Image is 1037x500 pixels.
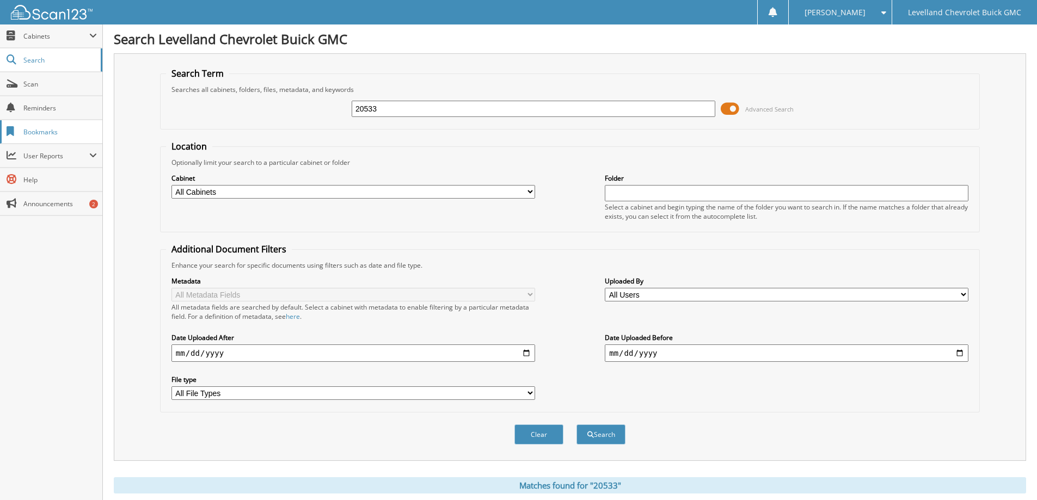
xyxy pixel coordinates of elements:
[171,375,535,384] label: File type
[23,175,97,184] span: Help
[166,67,229,79] legend: Search Term
[171,344,535,362] input: start
[605,202,968,221] div: Select a cabinet and begin typing the name of the folder you want to search in. If the name match...
[23,103,97,113] span: Reminders
[171,333,535,342] label: Date Uploaded After
[171,303,535,321] div: All metadata fields are searched by default. Select a cabinet with metadata to enable filtering b...
[605,333,968,342] label: Date Uploaded Before
[23,55,95,65] span: Search
[11,5,93,20] img: scan123-logo-white.svg
[23,79,97,89] span: Scan
[23,127,97,137] span: Bookmarks
[114,477,1026,493] div: Matches found for "20533"
[166,261,974,270] div: Enhance your search for specific documents using filters such as date and file type.
[23,151,89,161] span: User Reports
[576,424,625,445] button: Search
[605,276,968,286] label: Uploaded By
[605,174,968,183] label: Folder
[745,105,794,113] span: Advanced Search
[166,85,974,94] div: Searches all cabinets, folders, files, metadata, and keywords
[166,158,974,167] div: Optionally limit your search to a particular cabinet or folder
[23,32,89,41] span: Cabinets
[23,199,97,208] span: Announcements
[166,243,292,255] legend: Additional Document Filters
[171,174,535,183] label: Cabinet
[166,140,212,152] legend: Location
[171,276,535,286] label: Metadata
[286,312,300,321] a: here
[605,344,968,362] input: end
[514,424,563,445] button: Clear
[805,9,866,16] span: [PERSON_NAME]
[908,9,1021,16] span: Levelland Chevrolet Buick GMC
[114,30,1026,48] h1: Search Levelland Chevrolet Buick GMC
[89,200,98,208] div: 2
